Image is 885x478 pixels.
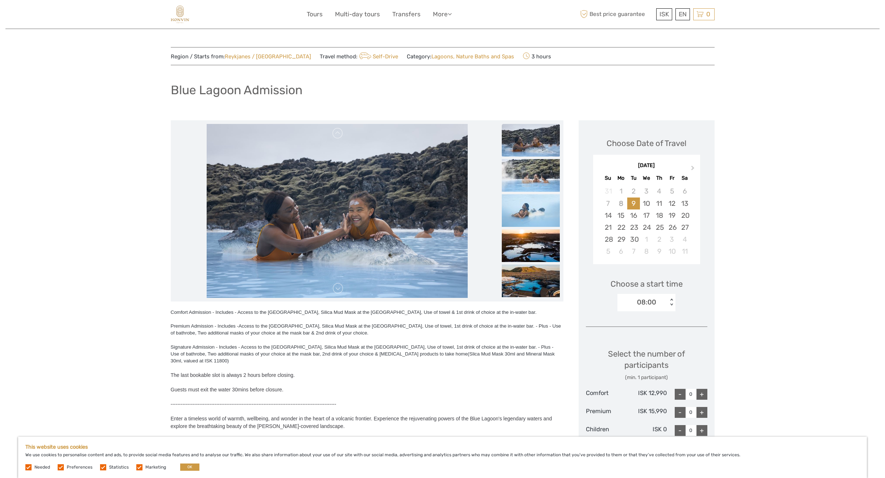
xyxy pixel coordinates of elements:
[666,209,678,221] div: Choose Friday, September 19th, 2025
[593,162,700,170] div: [DATE]
[696,389,707,400] div: +
[640,221,653,233] div: Choose Wednesday, September 24th, 2025
[67,464,92,470] label: Preferences
[640,198,653,209] div: Choose Wednesday, September 10th, 2025
[640,245,653,257] div: Choose Wednesday, October 8th, 2025
[502,124,560,157] img: 480a193e8ba84a95a42242670c5714f0_slider_thumbnail.jpg
[25,444,860,450] h5: This website uses cookies
[705,11,711,18] span: 0
[171,372,295,378] span: The last bookable slot is always 2 hours before closing.
[502,265,560,297] img: f216d22835d84a2e8f6058e6c88ba296_slider_thumbnail.jpg
[586,425,626,436] div: Children
[615,173,627,183] div: Mo
[586,348,707,381] div: Select the number of participants
[653,233,666,245] div: Choose Thursday, October 2nd, 2025
[678,221,691,233] div: Choose Saturday, September 27th, 2025
[675,425,686,436] div: -
[431,53,514,60] a: Lagoons, Nature Baths and Spas
[83,11,92,20] button: Open LiveChat chat widget
[611,278,683,290] span: Choose a start time
[696,407,707,418] div: +
[392,9,421,20] a: Transfers
[602,221,615,233] div: Choose Sunday, September 21st, 2025
[627,221,640,233] div: Choose Tuesday, September 23rd, 2025
[640,173,653,183] div: We
[171,83,302,97] h1: Blue Lagoon Admission
[675,407,686,418] div: -
[586,389,626,400] div: Comfort
[637,298,656,307] div: 08:00
[678,173,691,183] div: Sa
[320,51,398,61] span: Travel method:
[640,233,653,245] div: Choose Wednesday, October 1st, 2025
[145,464,166,470] label: Marketing
[207,124,468,298] img: 480a193e8ba84a95a42242670c5714f0_main_slider.jpg
[678,209,691,221] div: Choose Saturday, September 20th, 2025
[595,185,698,257] div: month 2025-09
[669,299,675,306] div: < >
[653,245,666,257] div: Choose Thursday, October 9th, 2025
[678,185,691,197] div: Not available Saturday, September 6th, 2025
[675,389,686,400] div: -
[627,245,640,257] div: Choose Tuesday, October 7th, 2025
[602,185,615,197] div: Not available Sunday, August 31st, 2025
[602,233,615,245] div: Choose Sunday, September 28th, 2025
[180,464,199,471] button: OK
[675,8,690,20] div: EN
[171,323,561,336] span: Access to the [GEOGRAPHIC_DATA], Silica Mud Mask at the [GEOGRAPHIC_DATA], Use of towel, 1st drin...
[653,209,666,221] div: Choose Thursday, September 18th, 2025
[171,323,563,336] div: Premium Admission - Includes -
[678,233,691,245] div: Choose Saturday, October 4th, 2025
[34,464,50,470] label: Needed
[523,51,551,61] span: 3 hours
[653,221,666,233] div: Choose Thursday, September 25th, 2025
[615,185,627,197] div: Not available Monday, September 1st, 2025
[627,198,640,209] div: Choose Tuesday, September 9th, 2025
[335,9,380,20] a: Multi-day tours
[171,5,189,23] img: 1903-69ff98fa-d30c-4678-8f86-70567d3a2f0b_logo_small.jpg
[659,11,669,18] span: ISK
[627,185,640,197] div: Not available Tuesday, September 2nd, 2025
[615,233,627,245] div: Choose Monday, September 29th, 2025
[696,425,707,436] div: +
[10,13,82,18] p: We're away right now. Please check back later!
[586,374,707,381] div: (min. 1 participant)
[225,53,311,60] a: Reykjanes / [GEOGRAPHIC_DATA]
[615,221,627,233] div: Choose Monday, September 22nd, 2025
[627,233,640,245] div: Choose Tuesday, September 30th, 2025
[602,245,615,257] div: Choose Sunday, October 5th, 2025
[171,344,555,363] span: Access to the [GEOGRAPHIC_DATA], Silica Mud Mask at the [GEOGRAPHIC_DATA], Use of towel, 1st drin...
[666,233,678,245] div: Choose Friday, October 3rd, 2025
[678,198,691,209] div: Choose Saturday, September 13th, 2025
[502,194,560,227] img: 074d1b25433144c697119fb130ce2944_slider_thumbnail.jpg
[171,401,336,407] span: --------------------------------------------------------------------------------------------------
[607,138,686,149] div: Choose Date of Travel
[171,408,563,429] span: Enter a timeless world of warmth, wellbeing, and wonder in the heart of a volcanic frontier. Expe...
[666,221,678,233] div: Choose Friday, September 26th, 2025
[627,173,640,183] div: Tu
[626,425,667,436] div: ISK 0
[18,437,867,478] div: We use cookies to personalise content and ads, to provide social media features and to analyse ou...
[586,407,626,418] div: Premium
[653,185,666,197] div: Not available Thursday, September 4th, 2025
[171,344,240,350] span: Signature Admission - Includes -
[109,464,129,470] label: Statistics
[602,209,615,221] div: Choose Sunday, September 14th, 2025
[653,198,666,209] div: Choose Thursday, September 11th, 2025
[307,9,323,20] a: Tours
[666,173,678,183] div: Fr
[626,389,667,400] div: ISK 12,990
[666,198,678,209] div: Choose Friday, September 12th, 2025
[602,173,615,183] div: Su
[407,53,514,61] span: Category:
[171,309,563,316] div: Comfort Admission - Includes - Access to the [GEOGRAPHIC_DATA], Silica Mud Mask at the [GEOGRAPHI...
[666,185,678,197] div: Not available Friday, September 5th, 2025
[653,173,666,183] div: Th
[688,164,699,175] button: Next Month
[357,53,398,60] a: Self-Drive
[602,198,615,209] div: Not available Sunday, September 7th, 2025
[626,407,667,418] div: ISK 15,990
[171,53,311,61] span: Region / Starts from:
[678,245,691,257] div: Choose Saturday, October 11th, 2025
[433,9,452,20] a: More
